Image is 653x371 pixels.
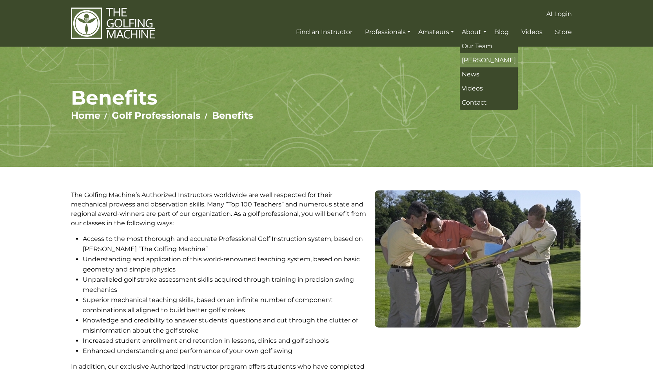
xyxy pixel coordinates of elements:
[462,85,483,92] span: Videos
[71,110,100,121] a: Home
[460,53,518,67] a: [PERSON_NAME]
[294,25,354,39] a: Find an Instructor
[462,42,492,50] span: Our Team
[363,25,412,39] a: Professionals
[212,110,253,121] a: Benefits
[462,56,516,64] span: [PERSON_NAME]
[83,295,367,315] li: Superior mechanical teaching skills, based on an infinite number of component combinations all al...
[83,275,367,295] li: Unparalleled golf stroke assessment skills acquired through training in precision swing mechanics
[83,234,367,254] li: Access to the most thorough and accurate Professional Golf Instruction system, based on [PERSON_N...
[555,28,572,36] span: Store
[546,10,572,18] span: AI Login
[462,71,479,78] span: News
[492,25,511,39] a: Blog
[521,28,542,36] span: Videos
[553,25,574,39] a: Store
[71,86,582,110] h1: Benefits
[460,25,488,39] a: About
[71,7,155,40] img: The Golfing Machine
[460,96,518,110] a: Contact
[112,110,201,121] a: Golf Professionals
[296,28,352,36] span: Find an Instructor
[460,39,518,53] a: Our Team
[544,7,574,21] a: AI Login
[494,28,509,36] span: Blog
[83,346,367,356] li: Enhanced understanding and performance of your own golf swing
[416,25,456,39] a: Amateurs
[462,99,487,106] span: Contact
[83,254,367,275] li: Understanding and application of this world-renowned teaching system, based on basic geometry and...
[460,67,518,81] a: News
[71,190,367,228] p: The Golfing Machine’s Authorized Instructors worldwide are well respected for their mechanical pr...
[460,81,518,96] a: Videos
[83,336,367,346] li: Increased student enrollment and retention in lessons, clinics and golf schools
[460,39,518,110] ul: About
[519,25,544,39] a: Videos
[83,315,367,336] li: Knowledge and credibility to answer students’ questions and cut through the clutter of misinforma...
